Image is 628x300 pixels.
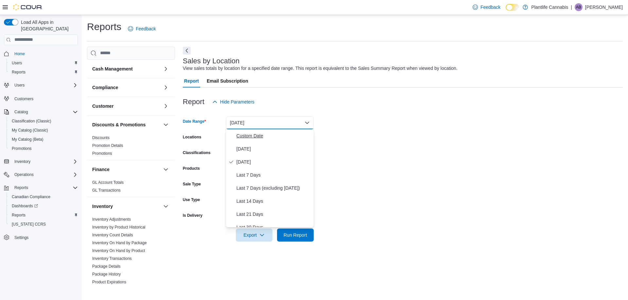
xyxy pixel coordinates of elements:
[1,233,80,242] button: Settings
[162,65,170,73] button: Cash Management
[236,223,311,231] span: Last 30 Days
[92,203,113,210] h3: Inventory
[480,4,500,10] span: Feedback
[162,102,170,110] button: Customer
[7,58,80,68] button: Users
[92,203,161,210] button: Inventory
[9,135,78,143] span: My Catalog (Beta)
[240,229,269,242] span: Export
[236,184,311,192] span: Last 7 Days (excluding [DATE])
[92,264,121,269] span: Package Details
[9,126,51,134] a: My Catalog (Classic)
[12,184,78,192] span: Reports
[92,240,147,245] span: Inventory On Hand by Package
[92,232,133,238] span: Inventory Count Details
[4,46,78,259] nav: Complex example
[12,128,48,133] span: My Catalog (Classic)
[92,180,124,185] a: GL Account Totals
[12,171,78,179] span: Operations
[92,151,112,156] span: Promotions
[183,57,240,65] h3: Sales by Location
[236,145,311,153] span: [DATE]
[125,22,158,35] a: Feedback
[14,185,28,190] span: Reports
[14,109,28,115] span: Catalog
[226,129,314,227] div: Select listbox
[236,229,272,242] button: Export
[162,84,170,91] button: Compliance
[12,203,38,209] span: Dashboards
[7,126,80,135] button: My Catalog (Classic)
[12,81,78,89] span: Users
[92,248,145,253] a: Inventory On Hand by Product
[92,256,132,261] a: Inventory Transactions
[92,103,113,109] h3: Customer
[9,126,78,134] span: My Catalog (Classic)
[92,103,161,109] button: Customer
[12,158,78,166] span: Inventory
[18,19,78,32] span: Load All Apps in [GEOGRAPHIC_DATA]
[7,68,80,77] button: Reports
[236,158,311,166] span: [DATE]
[92,264,121,269] a: Package Details
[92,248,145,253] span: Inventory On Hand by Product
[7,211,80,220] button: Reports
[9,202,78,210] span: Dashboards
[183,47,191,55] button: Next
[14,83,25,88] span: Users
[9,117,78,125] span: Classification (Classic)
[162,202,170,210] button: Inventory
[14,96,33,102] span: Customers
[571,3,572,11] p: |
[9,68,78,76] span: Reports
[12,94,78,103] span: Customers
[92,225,146,229] a: Inventory by Product Historical
[13,4,43,10] img: Cova
[9,135,46,143] a: My Catalog (Beta)
[87,20,121,33] h1: Reports
[7,220,80,229] button: [US_STATE] CCRS
[183,119,206,124] label: Date Range
[14,235,28,240] span: Settings
[9,59,25,67] a: Users
[12,194,50,199] span: Canadian Compliance
[12,118,51,124] span: Classification (Classic)
[136,25,156,32] span: Feedback
[1,94,80,103] button: Customers
[92,166,161,173] button: Finance
[531,3,568,11] p: Plantlife Cannabis
[506,4,519,11] input: Dark Mode
[12,108,78,116] span: Catalog
[12,137,44,142] span: My Catalog (Beta)
[585,3,623,11] p: [PERSON_NAME]
[92,84,118,91] h3: Compliance
[183,197,200,202] label: Use Type
[92,166,110,173] h3: Finance
[236,197,311,205] span: Last 14 Days
[92,135,110,140] span: Discounts
[9,145,78,152] span: Promotions
[14,172,34,177] span: Operations
[183,65,458,72] div: View sales totals by location for a specified date range. This report is equivalent to the Sales ...
[92,280,126,284] a: Product Expirations
[92,143,123,148] span: Promotion Details
[7,117,80,126] button: Classification (Classic)
[576,3,581,11] span: AB
[277,229,314,242] button: Run Report
[12,146,32,151] span: Promotions
[226,116,314,129] button: [DATE]
[7,135,80,144] button: My Catalog (Beta)
[92,66,161,72] button: Cash Management
[12,234,31,242] a: Settings
[14,51,25,56] span: Home
[7,192,80,201] button: Canadian Compliance
[9,211,28,219] a: Reports
[183,98,204,106] h3: Report
[284,232,307,238] span: Run Report
[92,188,121,193] a: GL Transactions
[9,117,54,125] a: Classification (Classic)
[12,70,26,75] span: Reports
